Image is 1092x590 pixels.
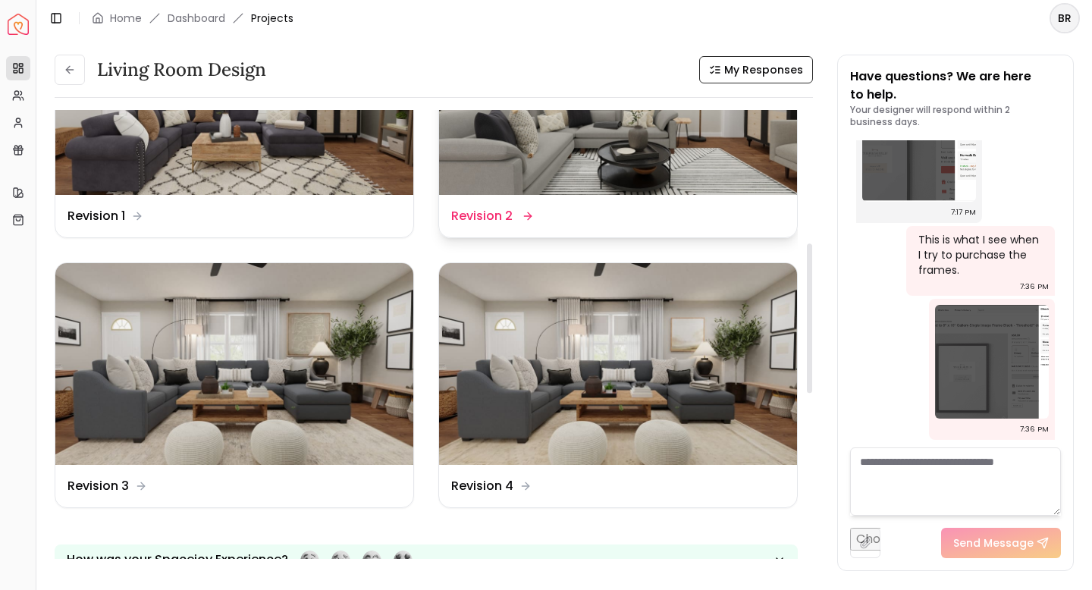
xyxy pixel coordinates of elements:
p: How was your Spacejoy Experience? [67,551,288,569]
button: My Responses [699,56,813,83]
span: BR [1051,5,1078,32]
button: BR [1050,3,1080,33]
div: 7:17 PM [951,205,976,220]
dd: Revision 4 [451,477,513,495]
a: Home [110,11,142,26]
a: Revision 4Revision 4 [438,262,798,508]
div: 7:36 PM [1020,422,1049,437]
dd: Revision 3 [67,477,129,495]
a: Revision 3Revision 3 [55,262,414,508]
img: Chat Image [935,305,1049,419]
a: Dashboard [168,11,225,26]
nav: breadcrumb [92,11,293,26]
span: Projects [251,11,293,26]
img: Chat Image [862,88,976,202]
span: My Responses [724,62,803,77]
div: This is what I see when I try to purchase the frames. [918,232,1040,278]
img: Revision 4 [439,263,797,465]
p: Have questions? We are here to help. [850,67,1061,104]
dd: Revision 2 [451,207,513,225]
h3: Living Room Design [97,58,266,82]
dd: Revision 1 [67,207,125,225]
img: Revision 3 [55,263,413,465]
div: 7:36 PM [1020,279,1049,294]
p: Your designer will respond within 2 business days. [850,104,1061,128]
img: Spacejoy Logo [8,14,29,35]
a: Spacejoy [8,14,29,35]
button: How was your Spacejoy Experience?Feeling terribleFeeling badFeeling goodFeeling awesome [55,544,798,576]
